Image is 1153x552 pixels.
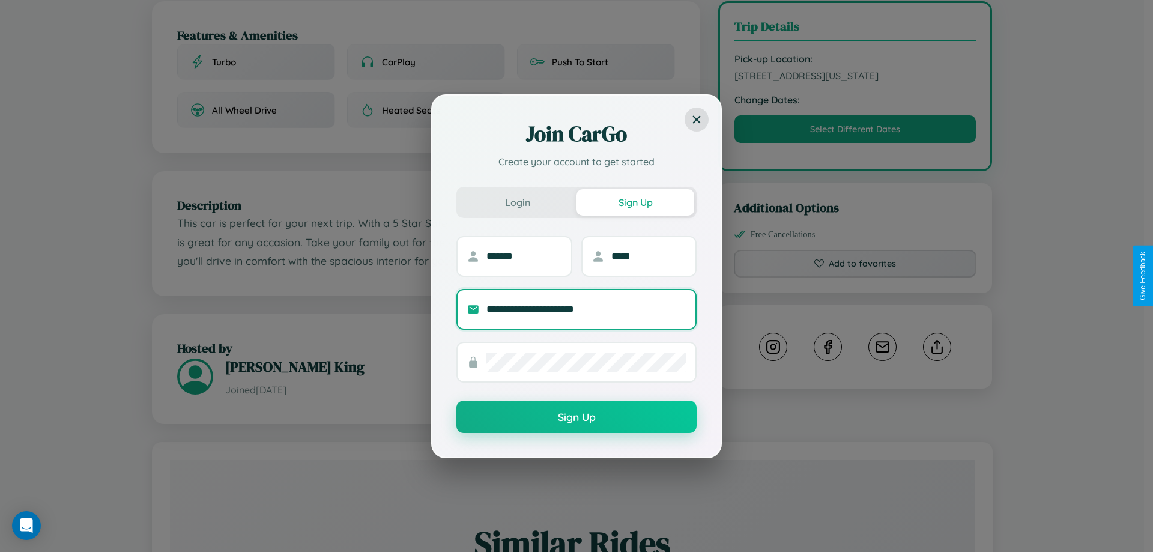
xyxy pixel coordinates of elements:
[456,401,697,433] button: Sign Up
[1139,252,1147,300] div: Give Feedback
[459,189,576,216] button: Login
[576,189,694,216] button: Sign Up
[456,154,697,169] p: Create your account to get started
[456,120,697,148] h2: Join CarGo
[12,511,41,540] div: Open Intercom Messenger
